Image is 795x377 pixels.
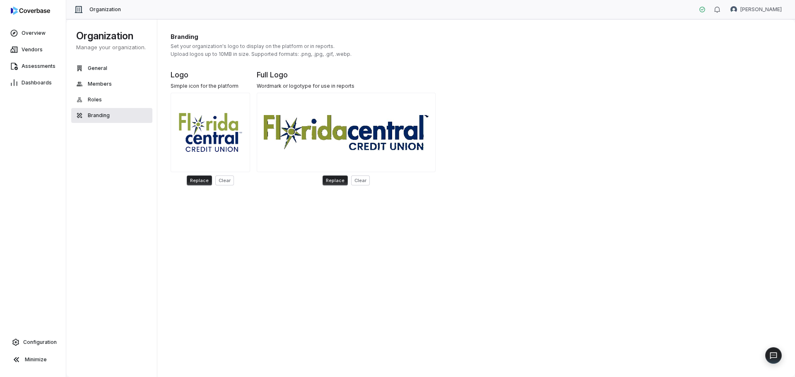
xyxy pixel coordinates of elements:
[22,63,55,70] span: Assessments
[71,92,152,107] button: Roles
[88,112,110,119] span: Branding
[71,77,152,91] button: Members
[3,351,63,368] button: Minimize
[171,32,436,41] h1: Branding
[2,59,64,74] a: Assessments
[730,6,737,13] img: Brad Babin avatar
[71,61,152,76] button: General
[2,75,64,90] a: Dashboards
[257,83,436,89] div: Wordmark or logotype for use in reports
[11,7,50,15] img: logo-D7KZi-bG.svg
[76,29,147,43] h1: Organization
[22,30,46,36] span: Overview
[2,26,64,41] a: Overview
[88,81,112,87] span: Members
[22,79,52,86] span: Dashboards
[215,175,234,185] button: Clear
[187,175,212,185] button: Replace
[323,175,348,185] button: Replace
[88,65,107,72] span: General
[88,96,102,103] span: Roles
[25,356,47,363] span: Minimize
[171,93,250,172] img: Logo
[740,6,782,13] span: [PERSON_NAME]
[76,43,147,51] p: Manage your organization.
[22,46,43,53] span: Vendors
[351,175,370,185] button: Clear
[2,42,64,57] a: Vendors
[257,70,436,80] h1: Full Logo
[171,83,250,89] div: Simple icon for the platform
[23,339,57,346] span: Configuration
[3,335,63,350] a: Configuration
[171,43,436,49] p: Set your organization's logo to display on the platform or in reports.
[89,6,121,13] span: Organization
[71,108,152,123] button: Branding
[171,70,250,80] h1: Logo
[264,115,429,150] img: Full Logo
[725,3,787,16] button: Brad Babin avatar[PERSON_NAME]
[171,51,436,57] p: Upload logos up to 10MB in size. Supported formats: .png, .jpg, .gif, .webp.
